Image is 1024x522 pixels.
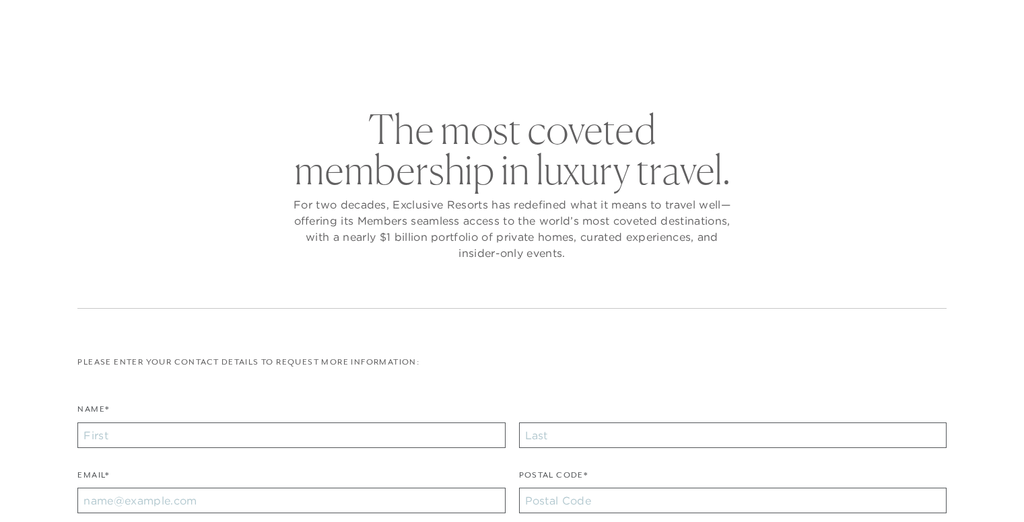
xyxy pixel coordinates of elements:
[519,422,947,448] input: Last
[357,43,460,82] a: The Collection
[519,469,588,488] label: Postal Code*
[77,403,109,422] label: Name*
[77,488,505,513] input: name@example.com
[584,43,667,82] a: Community
[43,15,102,27] a: Get Started
[77,469,109,488] label: Email*
[290,196,735,261] p: For two decades, Exclusive Resorts has redefined what it means to travel well—offering its Member...
[77,422,505,448] input: First
[519,488,947,513] input: Postal Code
[290,109,735,190] h2: The most coveted membership in luxury travel.
[879,15,946,27] a: Member Login
[77,356,946,369] p: Please enter your contact details to request more information:
[481,43,564,82] a: Membership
